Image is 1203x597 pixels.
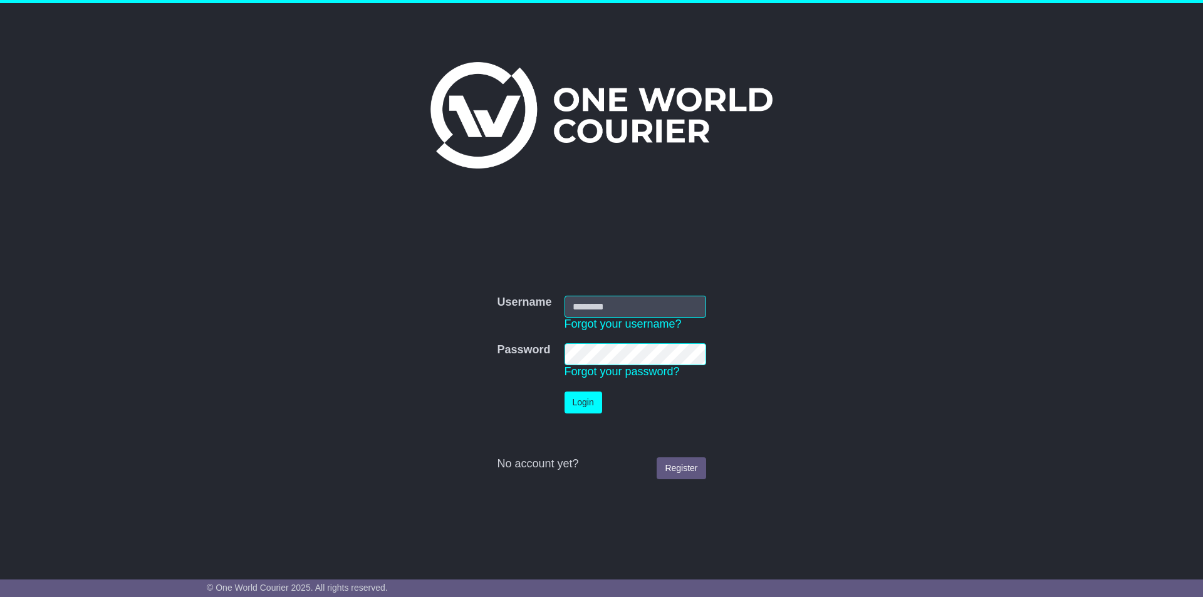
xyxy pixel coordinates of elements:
button: Login [565,392,602,413]
a: Forgot your username? [565,318,682,330]
label: Username [497,296,551,309]
span: © One World Courier 2025. All rights reserved. [207,583,388,593]
a: Forgot your password? [565,365,680,378]
div: No account yet? [497,457,706,471]
label: Password [497,343,550,357]
a: Register [657,457,706,479]
img: One World [430,62,773,169]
